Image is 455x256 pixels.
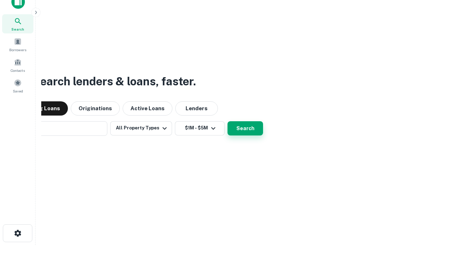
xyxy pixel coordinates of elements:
[9,47,26,53] span: Borrowers
[123,101,172,116] button: Active Loans
[13,88,23,94] span: Saved
[2,55,33,75] a: Contacts
[11,26,24,32] span: Search
[227,121,263,135] button: Search
[71,101,120,116] button: Originations
[2,14,33,33] a: Search
[11,68,25,73] span: Contacts
[175,101,218,116] button: Lenders
[32,73,196,90] h3: Search lenders & loans, faster.
[2,76,33,95] a: Saved
[419,199,455,233] iframe: Chat Widget
[110,121,172,135] button: All Property Types
[175,121,225,135] button: $1M - $5M
[2,35,33,54] a: Borrowers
